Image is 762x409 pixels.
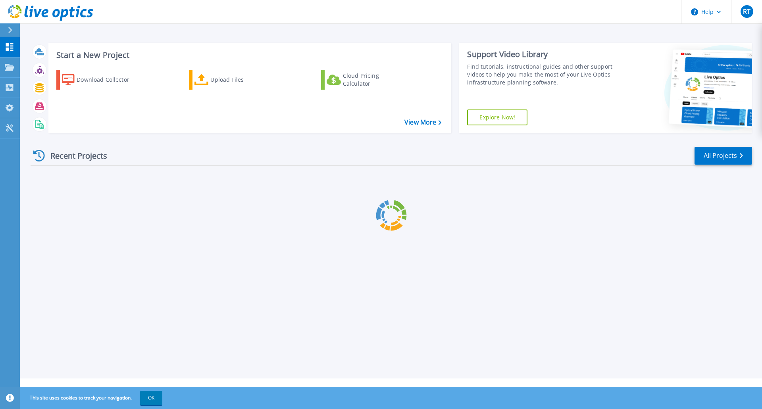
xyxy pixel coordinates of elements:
div: Upload Files [210,72,274,88]
span: This site uses cookies to track your navigation. [22,391,162,405]
div: Recent Projects [31,146,118,165]
div: Support Video Library [467,49,616,60]
a: Cloud Pricing Calculator [321,70,410,90]
div: Cloud Pricing Calculator [343,72,406,88]
div: Download Collector [77,72,140,88]
div: Find tutorials, instructional guides and other support videos to help you make the most of your L... [467,63,616,86]
a: All Projects [695,147,752,165]
a: Explore Now! [467,109,527,125]
a: Download Collector [56,70,145,90]
a: View More [404,119,441,126]
span: RT [743,8,750,15]
a: Upload Files [189,70,277,90]
button: OK [140,391,162,405]
h3: Start a New Project [56,51,441,60]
